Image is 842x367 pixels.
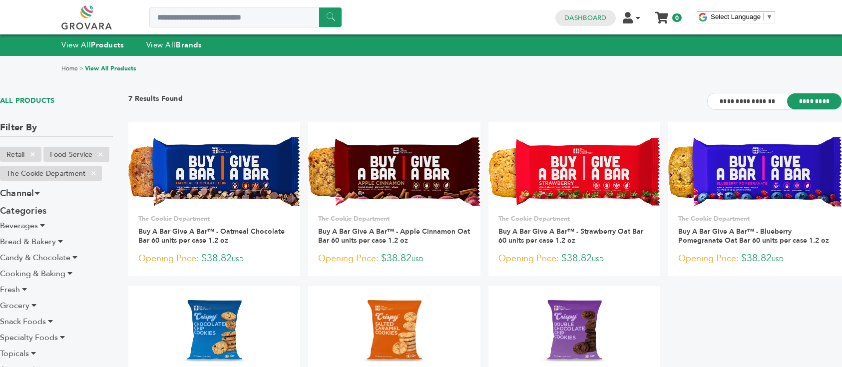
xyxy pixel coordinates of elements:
[138,252,199,265] span: Opening Price:
[92,148,109,160] span: ×
[43,147,109,162] li: Food Service
[498,227,643,245] a: Buy A Bar Give A Bar™ - Strawberry Oat Bar 60 units per case 1.2 oz
[498,214,650,223] p: The Cookie Department
[138,214,290,223] p: The Cookie Department
[91,40,124,50] strong: Products
[711,13,773,20] a: Select Language​
[318,227,470,245] a: Buy A Bar Give A Bar™ - Apple Cinnamon Oat Bar 60 units per case 1.2 oz
[24,148,41,160] span: ×
[138,227,285,245] a: Buy A Bar Give A Bar™ - Oatmeal Chocolate Bar 60 units per case 1.2 oz
[592,255,604,263] span: USD
[766,13,773,20] span: ▼
[488,138,660,206] img: Buy A Bar Give A Bar™ - Strawberry Oat Bar 60 units per case 1.2 oz
[318,251,470,266] p: $38.82
[232,255,244,263] span: USD
[763,13,764,20] span: ​
[498,251,650,266] p: $38.82
[678,252,739,265] span: Opening Price:
[85,64,136,72] a: View All Products
[498,252,559,265] span: Opening Price:
[149,7,342,27] input: Search a product or brand...
[128,94,183,109] h3: 7 Results Found
[412,255,423,263] span: USD
[772,255,784,263] span: USD
[146,40,202,50] a: View AllBrands
[678,227,829,245] a: Buy A Bar Give A Bar™ - Blueberry Pomegranate Oat Bar 60 units per case 1.2 oz
[61,64,78,72] a: Home
[138,251,290,266] p: $38.82
[176,40,202,50] strong: Brands
[318,252,379,265] span: Opening Price:
[678,251,832,266] p: $38.82
[668,137,842,207] img: Buy A Bar Give A Bar™ - Blueberry Pomegranate Oat Bar 60 units per case 1.2 oz
[79,64,83,72] span: >
[711,13,761,20] span: Select Language
[656,9,668,19] a: My Cart
[85,167,102,179] span: ×
[61,40,124,50] a: View AllProducts
[128,137,300,207] img: Buy A Bar Give A Bar™ - Oatmeal Chocolate Bar 60 units per case 1.2 oz
[308,137,480,206] img: Buy A Bar Give A Bar™ - Apple Cinnamon Oat Bar 60 units per case 1.2 oz
[564,13,606,22] a: Dashboard
[318,214,470,223] p: The Cookie Department
[672,13,682,22] span: 0
[678,214,832,223] p: The Cookie Department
